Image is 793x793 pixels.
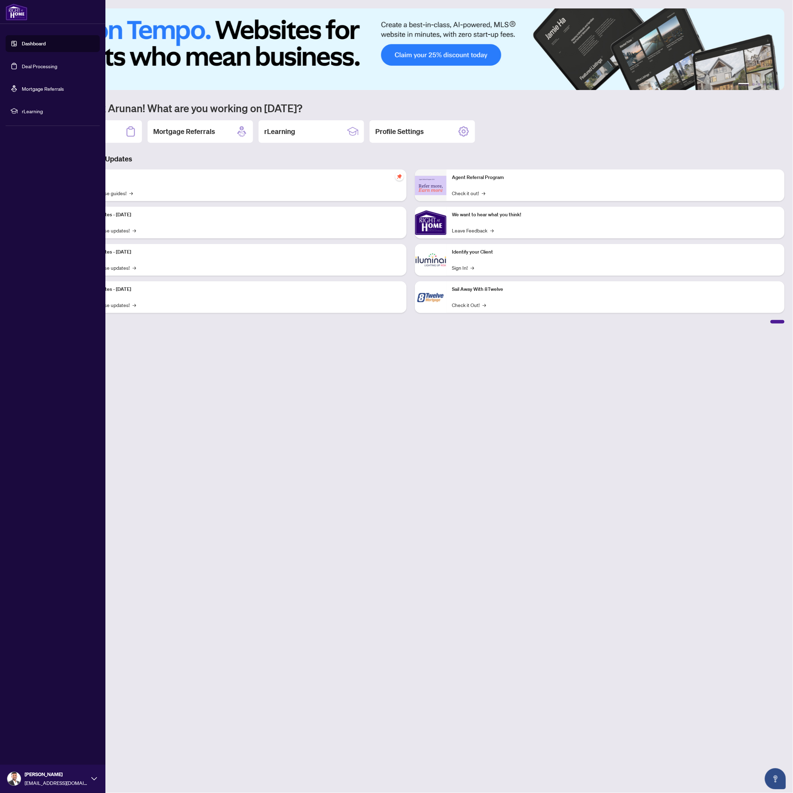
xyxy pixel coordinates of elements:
img: Identify your Client [415,244,447,276]
img: Sail Away With 8Twelve [415,281,447,313]
button: 6 [775,83,778,86]
span: [PERSON_NAME] [25,771,88,779]
img: Profile Icon [7,772,21,786]
a: Dashboard [22,40,46,47]
p: Self-Help [74,174,401,181]
button: 2 [752,83,755,86]
span: → [132,301,136,309]
a: Sign In!→ [452,264,474,271]
img: We want to hear what you think! [415,207,447,238]
a: Leave Feedback→ [452,226,494,234]
a: Deal Processing [22,63,57,69]
button: Open asap [765,768,786,789]
span: → [471,264,474,271]
h2: Profile Settings [375,127,424,136]
button: 5 [769,83,772,86]
p: Platform Updates - [DATE] [74,211,401,219]
span: → [482,189,486,197]
p: Sail Away With 8Twelve [452,286,779,293]
h2: rLearning [264,127,295,136]
h1: Welcome back Arunan! What are you working on [DATE]? [37,101,785,115]
span: → [490,226,494,234]
span: → [483,301,486,309]
p: Agent Referral Program [452,174,779,181]
h2: Mortgage Referrals [153,127,215,136]
button: 3 [758,83,761,86]
img: Agent Referral Program [415,176,447,195]
button: 1 [738,83,749,86]
p: Platform Updates - [DATE] [74,286,401,293]
span: pushpin [395,172,404,181]
a: Mortgage Referrals [22,85,64,92]
h3: Brokerage & Industry Updates [37,154,785,164]
p: We want to hear what you think! [452,211,779,219]
p: Identify your Client [452,248,779,256]
img: logo [6,4,27,20]
span: [EMAIL_ADDRESS][DOMAIN_NAME] [25,779,88,787]
span: rLearning [22,107,95,115]
button: 4 [763,83,766,86]
p: Platform Updates - [DATE] [74,248,401,256]
img: Slide 0 [37,8,785,90]
a: Check it out!→ [452,189,486,197]
span: → [132,226,136,234]
a: Check it Out!→ [452,301,486,309]
span: → [129,189,133,197]
span: → [132,264,136,271]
